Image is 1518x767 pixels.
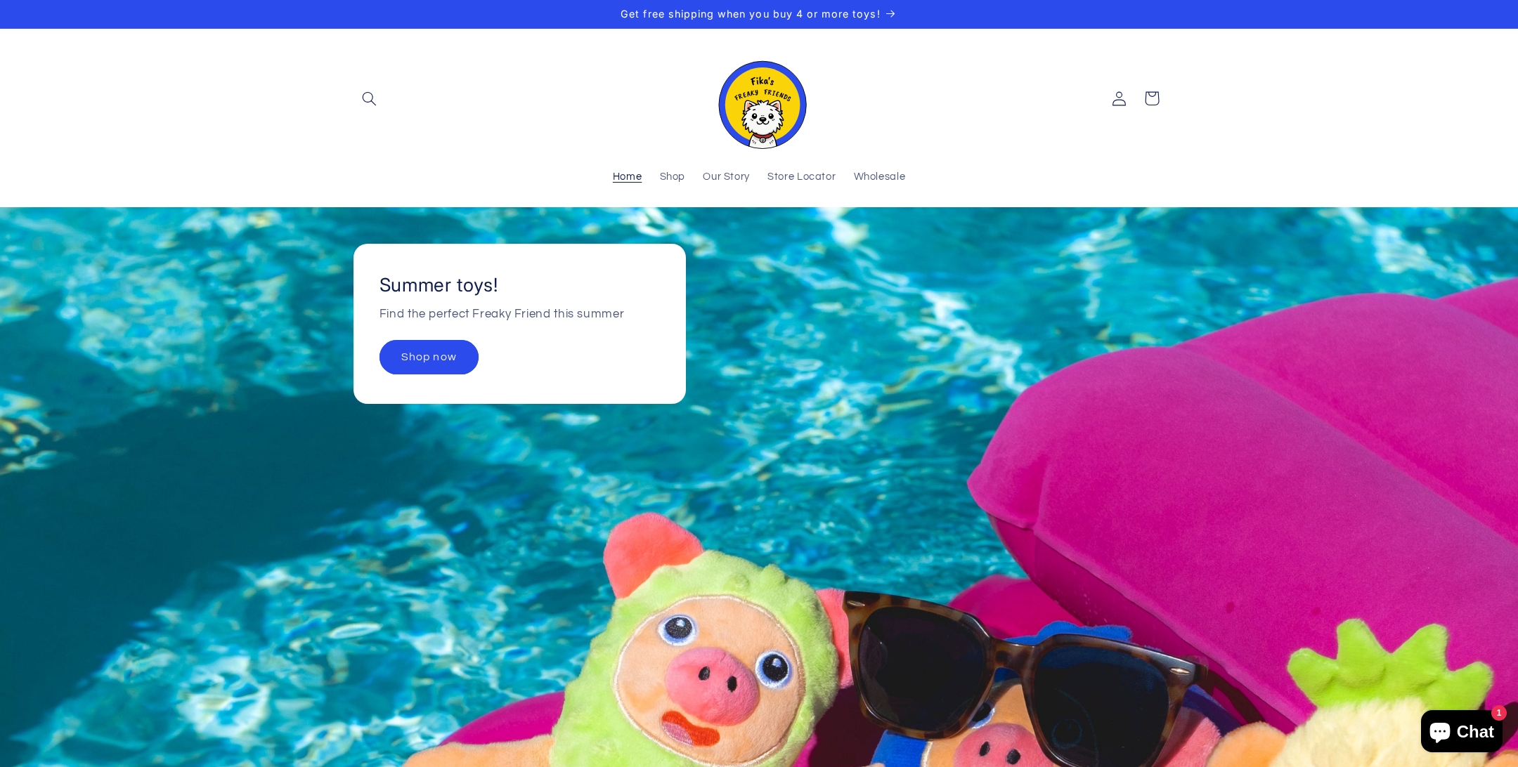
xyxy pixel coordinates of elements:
[759,162,845,193] a: Store Locator
[621,8,880,20] span: Get free shipping when you buy 4 or more toys!
[710,48,808,149] img: Fika's Freaky Friends
[854,171,906,184] span: Wholesale
[767,171,836,184] span: Store Locator
[613,171,642,184] span: Home
[1417,710,1507,756] inbox-online-store-chat: Shopify online store chat
[651,162,694,193] a: Shop
[660,171,686,184] span: Shop
[379,340,478,374] a: Shop now
[845,162,914,193] a: Wholesale
[604,162,651,193] a: Home
[703,171,750,184] span: Our Story
[379,305,623,326] p: Find the perfect Freaky Friend this summer
[353,82,386,114] summary: Search
[704,43,814,155] a: Fika's Freaky Friends
[694,162,759,193] a: Our Story
[379,273,498,297] h2: Summer toys!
